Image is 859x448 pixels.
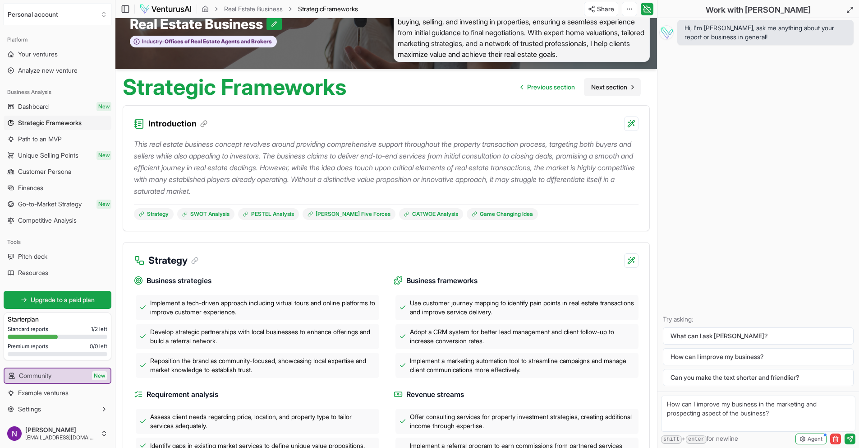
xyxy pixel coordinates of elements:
[663,348,854,365] button: How can I improve my business?
[90,343,107,350] span: 0 / 0 left
[686,435,707,444] kbd: enter
[298,5,358,14] span: StrategicFrameworks
[4,99,111,114] a: DashboardNew
[238,208,299,220] a: PESTEL Analysis
[4,33,111,47] div: Platform
[4,235,111,249] div: Tools
[224,5,283,14] a: Real Estate Business
[18,268,48,277] span: Resources
[4,181,111,195] a: Finances
[18,50,58,59] span: Your ventures
[130,16,266,32] span: Real Estate Business
[18,252,47,261] span: Pitch deck
[406,389,464,400] span: Revenue streams
[18,102,49,111] span: Dashboard
[514,78,641,96] nav: pagination
[4,164,111,179] a: Customer Persona
[661,435,682,444] kbd: shift
[202,5,358,14] nav: breadcrumb
[410,299,635,317] span: Use customer journey mapping to identify pain points in real estate transactions and improve serv...
[4,197,111,211] a: Go-to-Market StrategyNew
[410,327,635,345] span: Adopt a CRM system for better lead management and client follow-up to increase conversion rates.
[177,208,234,220] a: SWOT Analysis
[150,299,376,317] span: Implement a tech-driven approach including virtual tours and online platforms to improve customer...
[4,291,111,309] a: Upgrade to a paid plan
[659,25,674,40] img: Vera
[4,266,111,280] a: Resources
[130,36,277,48] button: Industry:Offices of Real Estate Agents and Brokers
[399,208,463,220] a: CATWOE Analysis
[96,200,111,209] span: New
[148,253,198,268] h3: Strategy
[684,23,846,42] span: Hi, I'm [PERSON_NAME], ask me anything about your report or business in general!
[663,369,854,386] button: Can you make the text shorter and friendlier?
[150,412,376,430] span: Assess client needs regarding price, location, and property type to tailor services adequately.
[4,423,111,444] button: [PERSON_NAME][EMAIL_ADDRESS][DOMAIN_NAME]
[303,208,395,220] a: [PERSON_NAME] Five Forces
[18,66,78,75] span: Analyze new venture
[584,78,641,96] a: Go to next page
[4,85,111,99] div: Business Analysis
[142,38,164,45] span: Industry:
[18,216,77,225] span: Competitive Analysis
[7,426,22,441] img: ACg8ocIRGg_Jaw4MPcpHuqGCfMDf5nUasdzWTGSkZW-0BfQaa5ar0w=s96-c
[4,213,111,228] a: Competitive Analysis
[18,151,78,160] span: Unique Selling Points
[8,315,107,324] h3: Starter plan
[147,275,211,286] span: Business strategies
[591,83,627,92] span: Next section
[808,435,822,443] span: Agent
[150,327,376,345] span: Develop strategic partnerships with local businesses to enhance offerings and build a referral ne...
[92,371,107,380] span: New
[706,4,811,16] h2: Work with [PERSON_NAME]
[18,405,41,414] span: Settings
[139,4,192,14] img: logo
[394,3,650,62] span: As a dedicated real estate professional, I offer comprehensive support for buying, selling, and i...
[584,2,618,16] button: Share
[5,369,110,383] a: CommunityNew
[4,116,111,130] a: Strategic Frameworks
[410,356,635,374] span: Implement a marketing automation tool to streamline campaigns and manage client communications mo...
[4,132,111,146] a: Path to an MVP
[795,434,827,444] button: Agent
[18,135,62,144] span: Path to an MVP
[4,418,111,433] a: Help
[8,343,48,350] span: Premium reports
[323,5,358,13] span: Frameworks
[18,183,43,192] span: Finances
[4,63,111,78] a: Analyze new venture
[96,102,111,111] span: New
[31,295,95,304] span: Upgrade to a paid plan
[123,76,346,98] h1: Strategic Frameworks
[150,356,376,374] span: Reposition the brand as community-focused, showcasing local expertise and market knowledge to est...
[4,148,111,163] a: Unique Selling PointsNew
[18,388,69,397] span: Example ventures
[663,327,854,345] button: What can I ask [PERSON_NAME]?
[8,326,48,333] span: Standard reports
[663,315,854,324] p: Try asking:
[134,208,174,220] a: Strategy
[4,402,111,416] button: Settings
[91,326,107,333] span: 1 / 2 left
[597,5,614,14] span: Share
[4,386,111,400] a: Example ventures
[18,118,82,127] span: Strategic Frameworks
[18,200,82,209] span: Go-to-Market Strategy
[661,434,738,444] span: + for newline
[4,249,111,264] a: Pitch deck
[18,167,71,176] span: Customer Persona
[661,396,855,432] textarea: How can I improve my business in the marketing and prospecting aspect of the business?
[410,412,635,430] span: Offer consulting services for property investment strategies, creating additional income through ...
[147,389,218,400] span: Requirement analysis
[4,4,111,25] button: Select an organization
[25,426,97,434] span: [PERSON_NAME]
[164,38,272,45] span: Offices of Real Estate Agents and Brokers
[406,275,478,286] span: Business frameworks
[527,83,575,92] span: Previous section
[4,47,111,61] a: Your ventures
[134,138,639,197] p: This real estate business concept revolves around providing comprehensive support throughout the ...
[514,78,582,96] a: Go to previous page
[25,434,97,441] span: [EMAIL_ADDRESS][DOMAIN_NAME]
[19,371,51,380] span: Community
[148,117,207,130] h3: Introduction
